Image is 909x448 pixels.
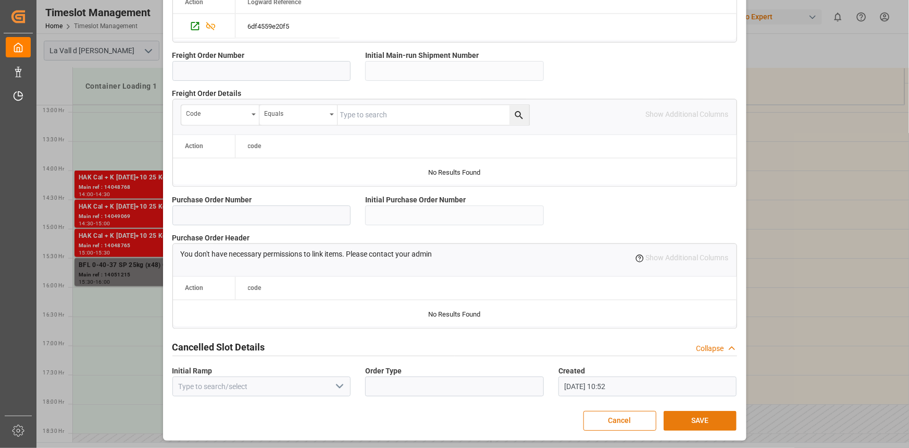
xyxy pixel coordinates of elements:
[365,50,479,61] span: Initial Main-run Shipment Number
[173,14,235,39] div: Press SPACE to select this row.
[172,377,351,396] input: Type to search/select
[172,50,245,61] span: Freight Order Number
[181,249,432,260] p: You don't have necessary permissions to link items. Please contact your admin
[365,366,402,377] span: Order Type
[696,343,724,354] div: Collapse
[509,105,529,125] button: search button
[248,285,262,292] span: code
[186,107,248,119] div: code
[172,195,252,205] span: Purchase Order Number
[172,366,213,377] span: Initial Ramp
[664,411,737,431] button: SAVE
[235,14,340,39] div: Press SPACE to select this row.
[265,107,326,119] div: Equals
[172,340,265,354] h2: Cancelled Slot Details
[185,143,204,150] div: Action
[172,88,242,99] span: Freight Order Details
[181,105,259,125] button: open menu
[235,14,340,38] div: 6df4559e20f5
[259,105,338,125] button: open menu
[185,285,204,292] div: Action
[248,143,262,150] span: code
[365,195,466,205] span: Initial Purchase Order Number
[583,411,656,431] button: Cancel
[338,105,529,125] input: Type to search
[558,366,585,377] span: Created
[558,377,737,396] input: DD.MM.YYYY HH:MM
[331,379,347,395] button: open menu
[172,233,250,244] span: Purchase Order Header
